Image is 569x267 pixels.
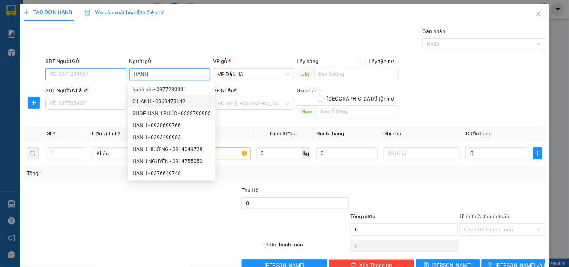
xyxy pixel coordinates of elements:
[47,130,53,136] span: SL
[128,167,215,179] div: HẠNH - 0376649748
[534,150,542,156] span: plus
[84,9,164,15] span: Yêu cầu xuất hóa đơn điện tử
[297,105,317,117] span: Giao
[423,28,446,34] label: Gán nhãn
[129,57,210,65] div: Người gửi
[52,41,100,55] b: 4R59+3G4, Nghĩa Chánh Nam
[128,95,215,107] div: C HẠNH - 0969478142
[128,107,215,119] div: SHOP HẠNH PHÚC - 0332798983
[52,32,100,40] li: VP BX Quãng Ngãi
[24,10,29,15] span: plus
[297,87,321,93] span: Giao hàng
[45,57,126,65] div: SĐT Người Gửi
[297,58,319,64] span: Lấy hàng
[132,157,211,165] div: HẠNH NGUYÊN - 0914755050
[28,97,40,109] button: plus
[314,68,399,80] input: Dọc đường
[316,147,378,159] input: 0
[4,32,52,40] li: VP VP Đắk Hà
[384,147,460,159] input: Ghi Chú
[536,11,542,17] span: close
[27,147,39,159] button: delete
[366,57,399,65] span: Lấy tận nơi
[466,130,492,136] span: Cước hàng
[218,69,289,80] span: VP Đắk Hà
[528,4,549,25] button: Close
[128,83,215,95] div: hạnh nhi - 0977293331
[316,130,344,136] span: Giá trị hàng
[84,10,90,16] img: icon
[132,121,211,129] div: HẠNH - 0938699766
[132,169,211,177] div: HẠNH - 0376649748
[128,155,215,167] div: HẠNH NGUYÊN - 0914755050
[45,86,126,94] div: SĐT Người Nhận
[132,145,211,153] div: HẠNH HƯỜNG - 0914049728
[213,87,234,93] span: VP Nhận
[24,9,72,15] span: TẠO ĐƠN HÀNG
[132,85,211,93] div: hạnh nhi - 0977293331
[128,143,215,155] div: HẠNH HƯỜNG - 0914049728
[324,94,399,103] span: [GEOGRAPHIC_DATA] tận nơi
[297,68,314,80] span: Lấy
[96,148,164,159] span: Khác
[4,4,109,18] li: Tân Anh
[128,131,215,143] div: HẠNH - 0393490983
[27,169,220,177] div: Tổng: 1
[303,147,310,159] span: kg
[132,109,211,117] div: SHOP HẠNH PHÚC - 0332798983
[242,187,259,193] span: Thu Hộ
[132,97,211,105] div: C HẠNH - 0969478142
[270,130,297,136] span: Định lượng
[533,147,542,159] button: plus
[213,57,294,65] div: VP gửi
[52,42,57,47] span: environment
[381,126,463,141] th: Ghi chú
[317,105,399,117] input: Dọc đường
[4,4,30,30] img: logo.jpg
[132,133,211,141] div: HẠNH - 0393490983
[92,130,120,136] span: Đơn vị tính
[459,213,509,219] label: Hình thức thanh toán
[28,100,39,106] span: plus
[263,240,350,253] div: Chưa thanh toán
[351,213,375,219] span: Tổng cước
[4,41,44,55] b: 285 - 287 [PERSON_NAME]
[128,119,215,131] div: HẠNH - 0938699766
[4,42,9,47] span: environment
